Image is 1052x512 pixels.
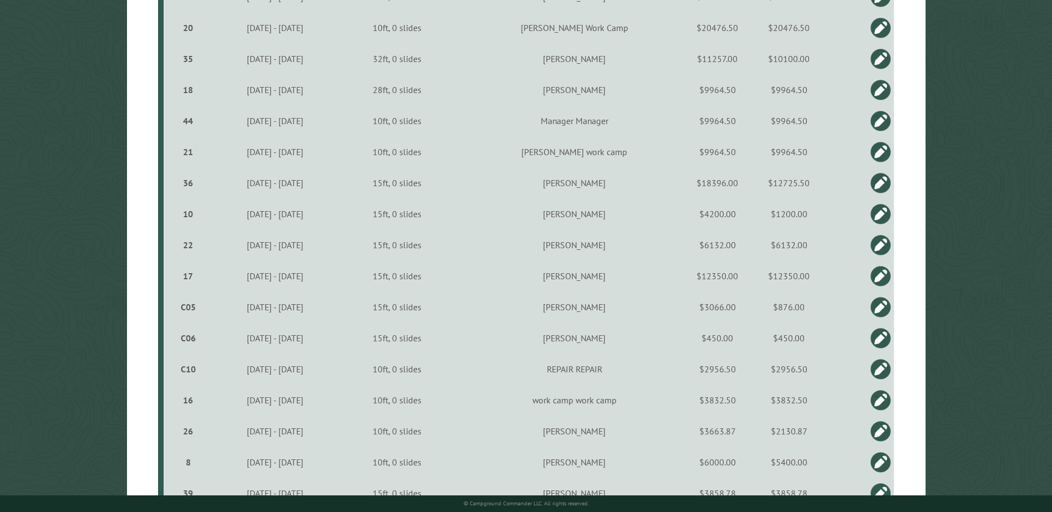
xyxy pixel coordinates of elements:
td: 10ft, 0 slides [340,385,454,416]
div: 35 [168,53,208,64]
div: [DATE] - [DATE] [211,115,338,126]
div: 39 [168,488,208,499]
div: 18 [168,84,208,95]
div: [DATE] - [DATE] [211,457,338,468]
td: 10ft, 0 slides [340,447,454,478]
td: [PERSON_NAME] [454,416,695,447]
td: $18396.00 [695,167,740,198]
td: $9964.50 [740,105,838,136]
div: [DATE] - [DATE] [211,363,338,375]
td: [PERSON_NAME] [454,478,695,509]
td: 10ft, 0 slides [340,12,454,43]
td: $2956.50 [695,354,740,385]
td: 10ft, 0 slides [340,416,454,447]
td: $9964.50 [740,136,838,167]
td: 15ft, 0 slides [340,322,454,354]
td: [PERSON_NAME] [454,198,695,229]
td: [PERSON_NAME] [454,322,695,354]
td: Manager Manager [454,105,695,136]
td: $9964.50 [695,74,740,105]
td: REPAIR REPAIR [454,354,695,385]
div: 36 [168,177,208,188]
div: [DATE] - [DATE] [211,426,338,437]
td: $9964.50 [740,74,838,105]
td: $876.00 [740,291,838,322]
td: [PERSON_NAME] [454,74,695,105]
div: 21 [168,146,208,157]
div: 10 [168,208,208,219]
td: $3832.50 [740,385,838,416]
td: $450.00 [740,322,838,354]
td: $2130.87 [740,416,838,447]
td: $11257.00 [695,43,740,74]
div: 17 [168,270,208,281]
div: C10 [168,363,208,375]
td: work camp work camp [454,385,695,416]
td: $3832.50 [695,385,740,416]
td: 28ft, 0 slides [340,74,454,105]
div: [DATE] - [DATE] [211,301,338,313]
div: [DATE] - [DATE] [211,22,338,33]
td: [PERSON_NAME] work camp [454,136,695,167]
div: [DATE] - [DATE] [211,177,338,188]
td: $3858.78 [740,478,838,509]
div: 22 [168,239,208,250]
div: [DATE] - [DATE] [211,208,338,219]
td: $10100.00 [740,43,838,74]
td: $20476.50 [740,12,838,43]
td: [PERSON_NAME] [454,167,695,198]
td: $9964.50 [695,136,740,167]
td: 15ft, 0 slides [340,478,454,509]
div: [DATE] - [DATE] [211,84,338,95]
td: 15ft, 0 slides [340,167,454,198]
td: $12725.50 [740,167,838,198]
td: 15ft, 0 slides [340,260,454,291]
td: [PERSON_NAME] [454,291,695,322]
div: [DATE] - [DATE] [211,53,338,64]
td: $5400.00 [740,447,838,478]
td: $6000.00 [695,447,740,478]
td: 15ft, 0 slides [340,198,454,229]
td: $3066.00 [695,291,740,322]
td: 10ft, 0 slides [340,354,454,385]
td: $3663.87 [695,416,740,447]
div: 20 [168,22,208,33]
small: © Campground Commander LLC. All rights reserved. [464,500,589,507]
td: 32ft, 0 slides [340,43,454,74]
div: 8 [168,457,208,468]
div: [DATE] - [DATE] [211,239,338,250]
td: $20476.50 [695,12,740,43]
div: [DATE] - [DATE] [211,488,338,499]
td: [PERSON_NAME] [454,43,695,74]
td: $2956.50 [740,354,838,385]
td: $9964.50 [695,105,740,136]
td: $6132.00 [695,229,740,260]
td: 15ft, 0 slides [340,291,454,322]
div: 16 [168,395,208,406]
td: $12350.00 [695,260,740,291]
div: [DATE] - [DATE] [211,332,338,344]
div: 26 [168,426,208,437]
div: [DATE] - [DATE] [211,146,338,157]
div: C05 [168,301,208,313]
div: C06 [168,332,208,344]
td: $450.00 [695,322,740,354]
div: [DATE] - [DATE] [211,395,338,406]
td: $12350.00 [740,260,838,291]
td: 10ft, 0 slides [340,105,454,136]
td: 15ft, 0 slides [340,229,454,260]
td: $4200.00 [695,198,740,229]
td: [PERSON_NAME] Work Camp [454,12,695,43]
td: 10ft, 0 slides [340,136,454,167]
td: $3858.78 [695,478,740,509]
td: [PERSON_NAME] [454,447,695,478]
td: $6132.00 [740,229,838,260]
td: [PERSON_NAME] [454,229,695,260]
div: 44 [168,115,208,126]
td: [PERSON_NAME] [454,260,695,291]
td: $1200.00 [740,198,838,229]
div: [DATE] - [DATE] [211,270,338,281]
